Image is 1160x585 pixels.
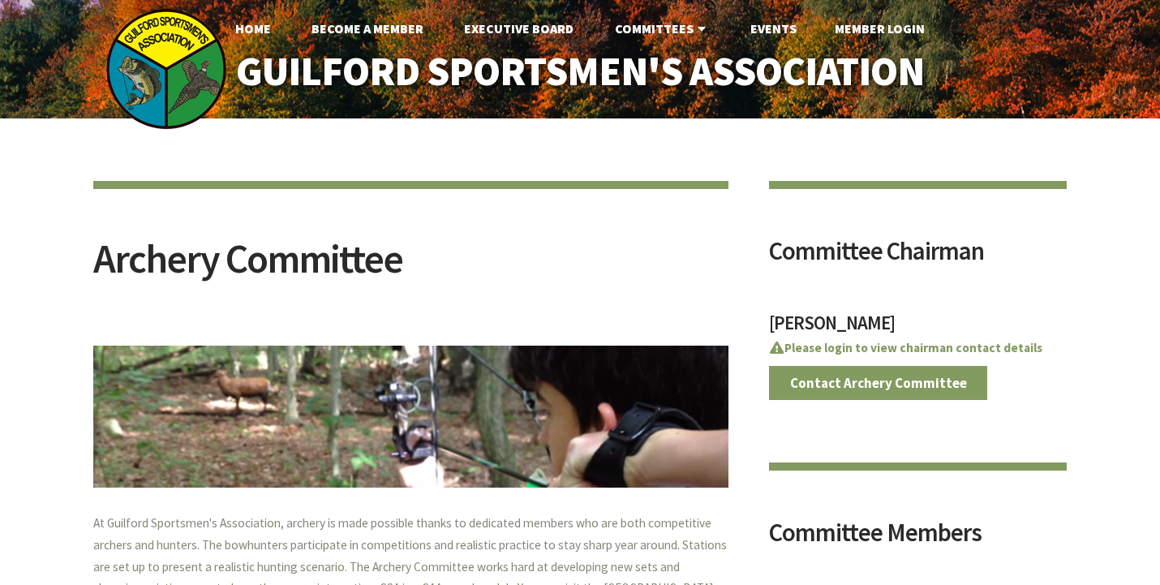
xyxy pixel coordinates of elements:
[769,366,987,400] a: Contact Archery Committee
[299,12,436,45] a: Become A Member
[822,12,938,45] a: Member Login
[93,239,728,299] h2: Archery Committee
[222,12,284,45] a: Home
[451,12,586,45] a: Executive Board
[769,340,1042,355] a: Please login to view chairman contact details
[737,12,810,45] a: Events
[769,313,1067,342] h3: [PERSON_NAME]
[602,12,723,45] a: Committees
[769,239,1067,276] h2: Committee Chairman
[769,520,1067,557] h2: Committee Members
[202,37,959,106] a: Guilford Sportsmen's Association
[105,8,227,130] img: logo_sm.png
